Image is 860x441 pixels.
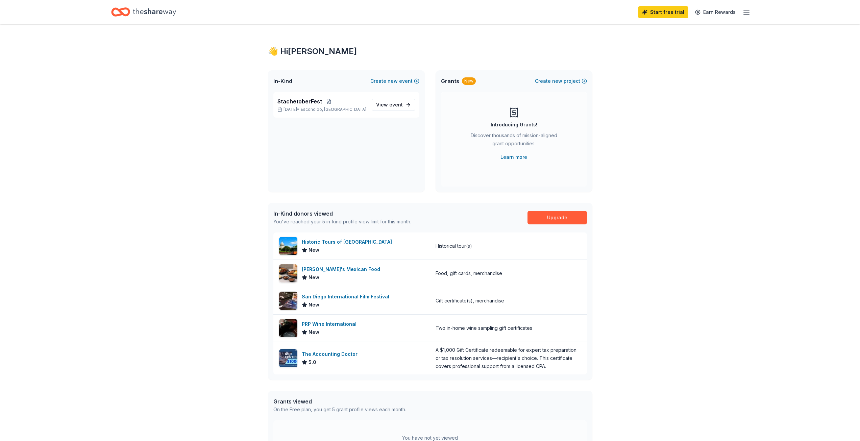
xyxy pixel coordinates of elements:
[273,406,406,414] div: On the Free plan, you get 5 grant profile views each month.
[277,107,366,112] p: [DATE] •
[376,101,403,109] span: View
[279,264,297,283] img: Image for Lolita's Mexican Food
[273,218,411,226] div: You've reached your 5 in-kind profile view limit for this month.
[491,121,537,129] div: Introducing Grants!
[273,397,406,406] div: Grants viewed
[302,350,360,358] div: The Accounting Doctor
[273,210,411,218] div: In-Kind donors viewed
[535,77,587,85] button: Createnewproject
[441,77,459,85] span: Grants
[691,6,740,18] a: Earn Rewards
[302,293,392,301] div: San Diego International Film Festival
[268,46,592,57] div: 👋 Hi [PERSON_NAME]
[309,246,319,254] span: New
[309,328,319,336] span: New
[436,324,532,332] div: Two in-home wine sampling gift certificates
[279,349,297,367] img: Image for The Accounting Doctor
[372,99,415,111] a: View event
[436,242,472,250] div: Historical tour(s)
[302,265,383,273] div: [PERSON_NAME]'s Mexican Food
[309,301,319,309] span: New
[302,320,359,328] div: PRP Wine International
[527,211,587,224] a: Upgrade
[388,77,398,85] span: new
[279,319,297,337] img: Image for PRP Wine International
[468,131,560,150] div: Discover thousands of mission-aligned grant opportunities.
[309,273,319,281] span: New
[389,102,403,107] span: event
[302,238,395,246] div: Historic Tours of [GEOGRAPHIC_DATA]
[436,269,502,277] div: Food, gift cards, merchandise
[279,237,297,255] img: Image for Historic Tours of America
[436,346,582,370] div: A $1,000 Gift Certificate redeemable for expert tax preparation or tax resolution services—recipi...
[273,77,292,85] span: In-Kind
[462,77,476,85] div: New
[279,292,297,310] img: Image for San Diego International Film Festival
[309,358,316,366] span: 5.0
[370,77,419,85] button: Createnewevent
[500,153,527,161] a: Learn more
[111,4,176,20] a: Home
[301,107,366,112] span: Escondido, [GEOGRAPHIC_DATA]
[436,297,504,305] div: Gift certificate(s), merchandise
[552,77,562,85] span: new
[277,97,322,105] span: StachetoberFest
[638,6,688,18] a: Start free trial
